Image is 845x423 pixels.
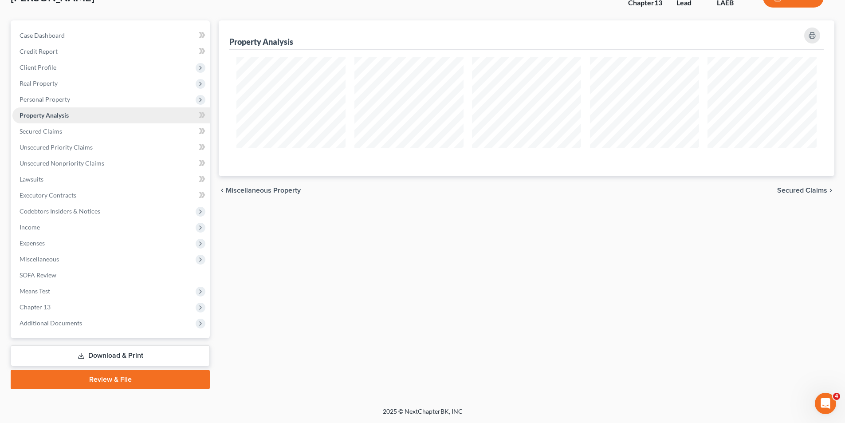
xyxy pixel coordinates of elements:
button: Secured Claims chevron_right [777,187,834,194]
a: Property Analysis [12,107,210,123]
span: Unsecured Priority Claims [20,143,93,151]
span: Property Analysis [20,111,69,119]
span: Additional Documents [20,319,82,327]
div: 2025 © NextChapterBK, INC [170,407,676,423]
span: Case Dashboard [20,32,65,39]
a: Secured Claims [12,123,210,139]
a: Executory Contracts [12,187,210,203]
span: Chapter 13 [20,303,51,311]
span: SOFA Review [20,271,56,279]
a: Unsecured Nonpriority Claims [12,155,210,171]
iframe: Intercom live chat [815,393,836,414]
a: Review & File [11,370,210,389]
a: Case Dashboard [12,28,210,43]
i: chevron_left [219,187,226,194]
span: 4 [833,393,840,400]
span: Real Property [20,79,58,87]
span: Codebtors Insiders & Notices [20,207,100,215]
a: Unsecured Priority Claims [12,139,210,155]
i: chevron_right [827,187,834,194]
span: Executory Contracts [20,191,76,199]
span: Means Test [20,287,50,295]
div: Property Analysis [229,36,293,47]
a: Download & Print [11,345,210,366]
a: Credit Report [12,43,210,59]
span: Secured Claims [20,127,62,135]
span: Secured Claims [777,187,827,194]
a: Lawsuits [12,171,210,187]
span: Miscellaneous Property [226,187,301,194]
button: chevron_left Miscellaneous Property [219,187,301,194]
span: Expenses [20,239,45,247]
span: Client Profile [20,63,56,71]
span: Credit Report [20,47,58,55]
span: Miscellaneous [20,255,59,263]
span: Income [20,223,40,231]
a: SOFA Review [12,267,210,283]
span: Unsecured Nonpriority Claims [20,159,104,167]
span: Lawsuits [20,175,43,183]
span: Personal Property [20,95,70,103]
